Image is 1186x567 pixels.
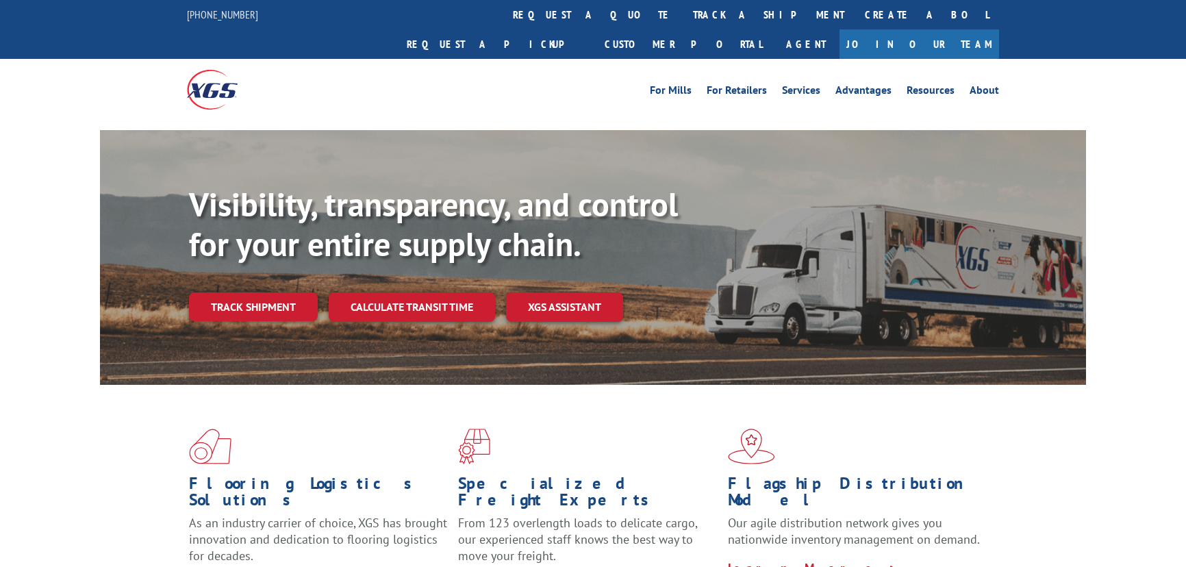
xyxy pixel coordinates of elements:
[835,85,892,100] a: Advantages
[772,29,840,59] a: Agent
[840,29,999,59] a: Join Our Team
[458,429,490,464] img: xgs-icon-focused-on-flooring-red
[189,429,231,464] img: xgs-icon-total-supply-chain-intelligence-red
[506,292,623,322] a: XGS ASSISTANT
[728,515,980,547] span: Our agile distribution network gives you nationwide inventory management on demand.
[189,292,318,321] a: Track shipment
[189,183,678,265] b: Visibility, transparency, and control for your entire supply chain.
[707,85,767,100] a: For Retailers
[189,515,447,564] span: As an industry carrier of choice, XGS has brought innovation and dedication to flooring logistics...
[189,475,448,515] h1: Flooring Logistics Solutions
[728,429,775,464] img: xgs-icon-flagship-distribution-model-red
[782,85,820,100] a: Services
[650,85,692,100] a: For Mills
[728,475,987,515] h1: Flagship Distribution Model
[458,475,717,515] h1: Specialized Freight Experts
[396,29,594,59] a: Request a pickup
[187,8,258,21] a: [PHONE_NUMBER]
[594,29,772,59] a: Customer Portal
[329,292,495,322] a: Calculate transit time
[907,85,955,100] a: Resources
[970,85,999,100] a: About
